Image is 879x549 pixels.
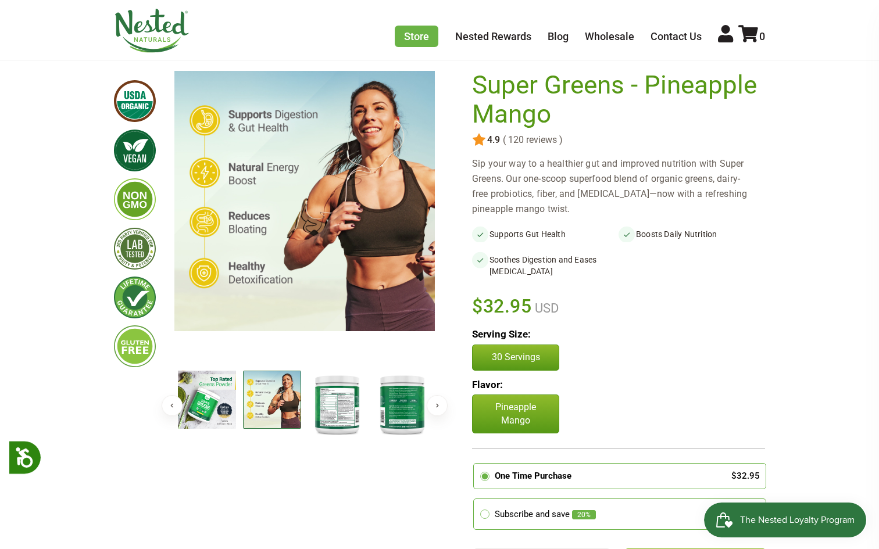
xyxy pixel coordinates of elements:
[472,379,503,390] b: Flavor:
[114,130,156,171] img: vegan
[472,71,759,128] h1: Super Greens - Pineapple Mango
[472,252,619,279] li: Soothes Digestion and Eases [MEDICAL_DATA]
[472,328,531,340] b: Serving Size:
[178,371,236,429] img: Super Greens - Pineapple Mango
[114,277,156,318] img: lifetimeguarantee
[308,371,366,437] img: Super Greens - Pineapple Mango
[484,351,547,364] p: 30 Servings
[114,325,156,367] img: glutenfree
[738,30,765,42] a: 0
[162,395,183,416] button: Previous
[759,30,765,42] span: 0
[373,371,431,437] img: Super Greens - Pineapple Mango
[619,226,765,242] li: Boosts Daily Nutrition
[472,156,765,217] div: Sip your way to a healthier gut and improved nutrition with Super Greens. Our one-scoop superfood...
[114,178,156,220] img: gmofree
[486,135,500,145] span: 4.9
[472,394,559,433] p: Pineapple Mango
[114,228,156,270] img: thirdpartytested
[395,26,438,47] a: Store
[114,80,156,122] img: usdaorganic
[472,345,559,370] button: 30 Servings
[585,30,634,42] a: Wholesale
[472,293,532,319] span: $32.95
[704,503,867,537] iframe: Button to open loyalty program pop-up
[472,226,619,242] li: Supports Gut Health
[243,371,301,429] img: Super Greens - Pineapple Mango
[174,71,435,331] img: Super Greens - Pineapple Mango
[427,395,448,416] button: Next
[548,30,569,42] a: Blog
[651,30,702,42] a: Contact Us
[472,133,486,147] img: star.svg
[114,9,190,53] img: Nested Naturals
[532,301,559,315] span: USD
[455,30,531,42] a: Nested Rewards
[500,135,563,145] span: ( 120 reviews )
